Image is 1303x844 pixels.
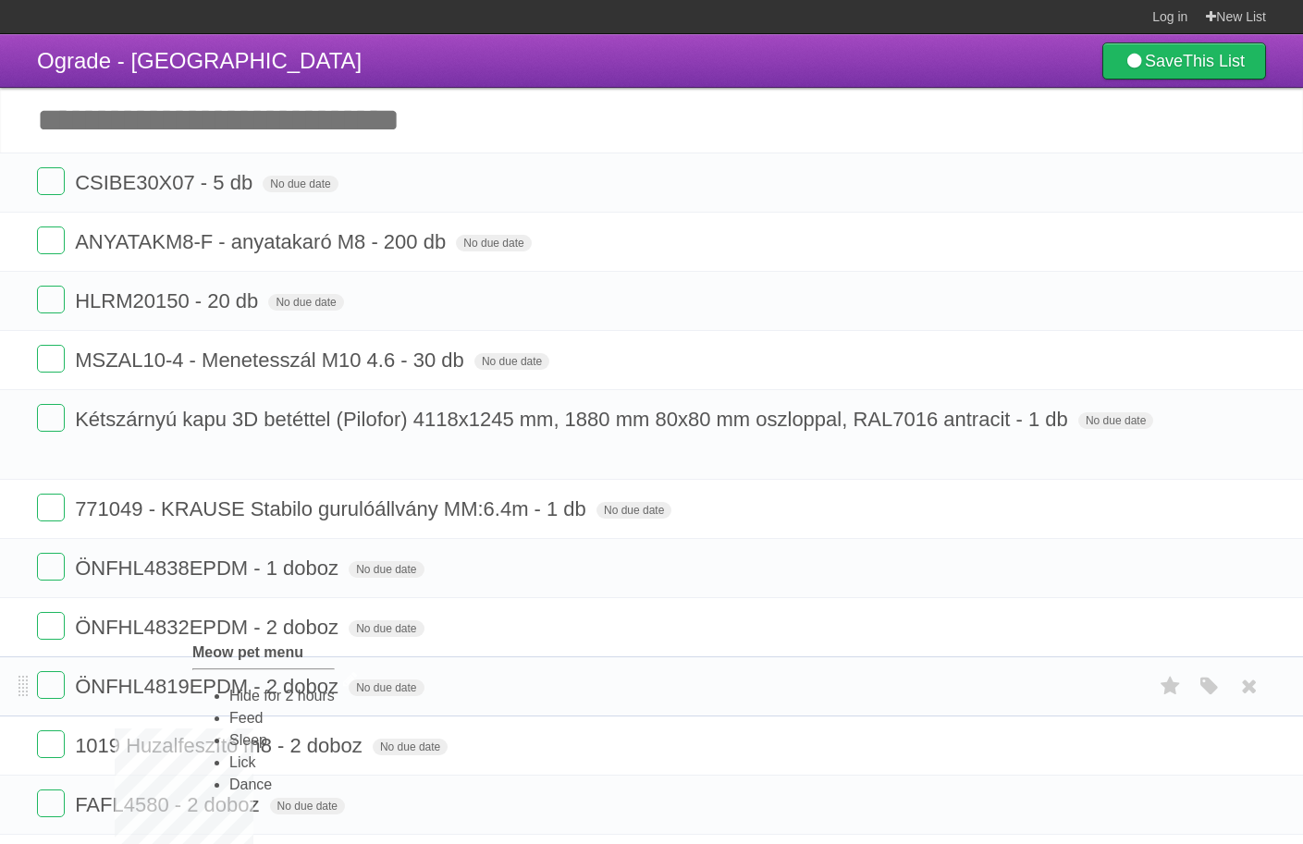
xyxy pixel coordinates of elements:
span: No due date [349,561,424,578]
span: No due date [456,235,531,251]
li: Sleep [229,729,335,752]
label: Done [37,612,65,640]
span: HLRM20150 - 20 db [75,289,263,312]
label: Done [37,730,65,758]
span: No due date [373,739,448,755]
span: No due date [349,679,424,696]
span: No due date [349,620,424,637]
li: Dance [229,774,335,796]
label: Done [37,789,65,817]
span: ÖNFHL4838EPDM - 1 doboz [75,557,343,580]
span: No due date [1078,412,1153,429]
label: Star task [1153,671,1188,702]
span: FAFL4580 - 2 doboz [75,793,264,816]
b: Meow pet menu [192,644,303,660]
span: No due date [263,176,338,192]
span: CSIBE30X07 - 5 db [75,171,257,194]
a: SaveThis List [1102,43,1266,80]
label: Done [37,494,65,521]
label: Done [37,226,65,254]
label: Done [37,671,65,699]
label: Done [37,167,65,195]
span: 771049 - KRAUSE Stabilo gurulóállvány MM:6.4m - 1 db [75,497,591,520]
li: Feed [229,707,335,729]
label: Done [37,404,65,432]
span: ÖNFHL4819EPDM - 2 doboz [75,675,343,698]
label: Done [37,286,65,313]
li: Lick [229,752,335,774]
span: No due date [268,294,343,311]
li: Hide for 2 hours [229,685,335,707]
label: Done [37,553,65,581]
span: ANYATAKM8-F - anyatakaró M8 - 200 db [75,230,450,253]
span: No due date [596,502,671,519]
span: ÖNFHL4832EPDM - 2 doboz [75,616,343,639]
span: No due date [474,353,549,370]
span: Ograde - [GEOGRAPHIC_DATA] [37,48,362,73]
span: 1019 Huzalfeszítő m8 - 2 doboz [75,734,367,757]
b: This List [1183,52,1245,70]
span: Kétszárnyú kapu 3D betéttel (Pilofor) 4118x1245 mm, 1880 mm 80x80 mm oszloppal, RAL7016 antracit ... [75,408,1073,431]
span: MSZAL10-4 - Menetesszál M10 4.6 - 30 db [75,349,469,372]
label: Done [37,345,65,373]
